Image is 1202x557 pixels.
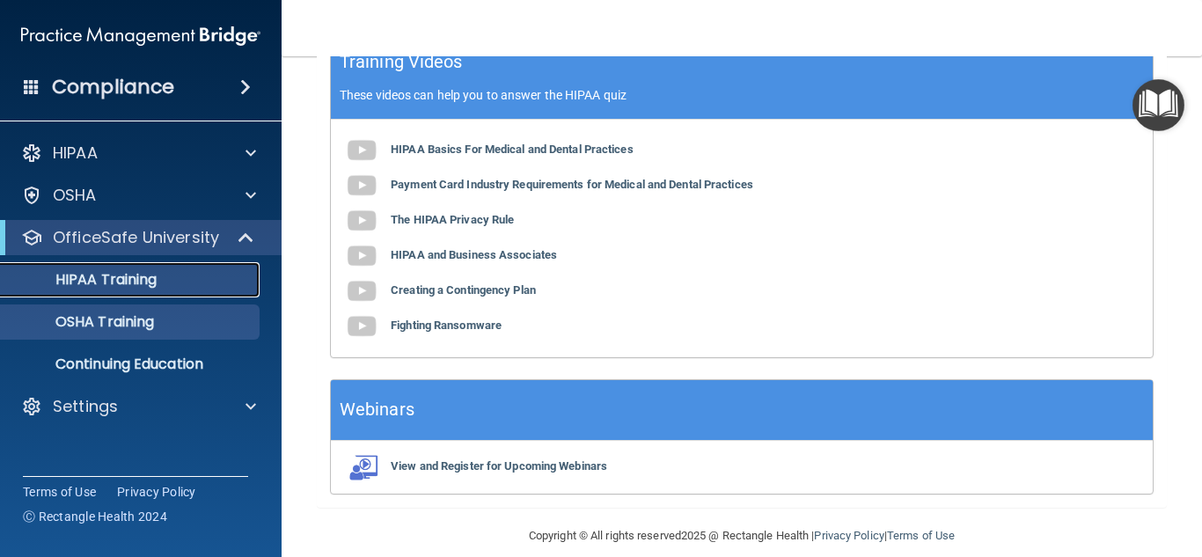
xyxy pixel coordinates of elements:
[21,227,255,248] a: OfficeSafe University
[340,394,414,425] h5: Webinars
[21,18,260,54] img: PMB logo
[344,274,379,309] img: gray_youtube_icon.38fcd6cc.png
[391,213,514,226] b: The HIPAA Privacy Rule
[1132,79,1184,131] button: Open Resource Center
[344,454,379,480] img: webinarIcon.c7ebbf15.png
[11,355,252,373] p: Continuing Education
[391,319,502,332] b: Fighting Ransomware
[53,396,118,417] p: Settings
[11,313,154,331] p: OSHA Training
[23,483,96,501] a: Terms of Use
[344,238,379,274] img: gray_youtube_icon.38fcd6cc.png
[53,185,97,206] p: OSHA
[340,47,463,77] h5: Training Videos
[887,529,955,542] a: Terms of Use
[117,483,196,501] a: Privacy Policy
[391,283,536,297] b: Creating a Contingency Plan
[340,88,1144,102] p: These videos can help you to answer the HIPAA quiz
[391,248,557,261] b: HIPAA and Business Associates
[21,185,256,206] a: OSHA
[344,168,379,203] img: gray_youtube_icon.38fcd6cc.png
[344,309,379,344] img: gray_youtube_icon.38fcd6cc.png
[53,143,98,164] p: HIPAA
[814,529,883,542] a: Privacy Policy
[23,508,167,525] span: Ⓒ Rectangle Health 2024
[53,227,219,248] p: OfficeSafe University
[391,178,753,191] b: Payment Card Industry Requirements for Medical and Dental Practices
[344,203,379,238] img: gray_youtube_icon.38fcd6cc.png
[391,143,634,156] b: HIPAA Basics For Medical and Dental Practices
[52,75,174,99] h4: Compliance
[344,133,379,168] img: gray_youtube_icon.38fcd6cc.png
[391,459,607,473] b: View and Register for Upcoming Webinars
[21,143,256,164] a: HIPAA
[11,271,157,289] p: HIPAA Training
[21,396,256,417] a: Settings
